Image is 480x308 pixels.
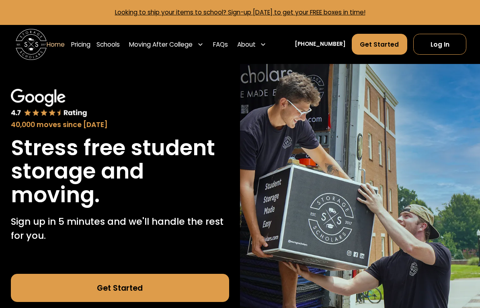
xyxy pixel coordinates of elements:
[129,40,193,49] div: Moving After College
[352,34,407,55] a: Get Started
[213,33,228,55] a: FAQs
[11,274,229,302] a: Get Started
[126,33,207,55] div: Moving After College
[295,40,346,48] a: [PHONE_NUMBER]
[413,34,466,55] a: Log In
[96,33,120,55] a: Schools
[16,29,47,60] a: home
[11,119,229,130] div: 40,000 moves since [DATE]
[237,40,256,49] div: About
[71,33,90,55] a: Pricing
[115,8,365,16] a: Looking to ship your items to school? Sign-up [DATE] to get your FREE boxes in time!
[11,136,229,207] h1: Stress free student storage and moving.
[234,33,270,55] div: About
[11,89,87,118] img: Google 4.7 star rating
[11,215,229,243] p: Sign up in 5 minutes and we'll handle the rest for you.
[16,29,47,60] img: Storage Scholars main logo
[47,33,65,55] a: Home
